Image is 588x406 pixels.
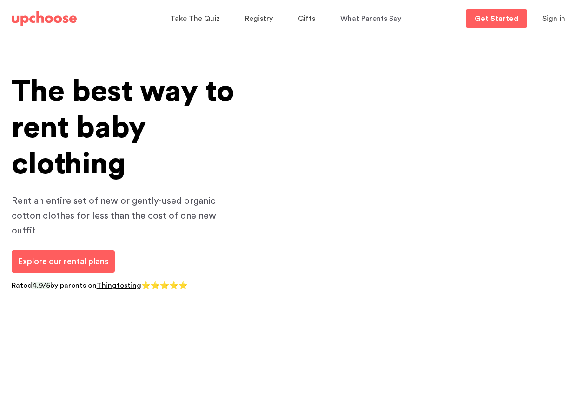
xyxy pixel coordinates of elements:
[298,15,315,22] span: Gifts
[12,9,77,28] a: UpChoose
[531,9,577,28] button: Sign in
[12,193,235,238] p: Rent an entire set of new or gently-used organic cotton clothes for less than the cost of one new...
[97,282,141,289] a: Thingtesting
[245,10,276,28] a: Registry
[466,9,527,28] a: Get Started
[170,15,220,22] span: Take The Quiz
[340,15,401,22] span: What Parents Say
[12,77,234,179] span: The best way to rent baby clothing
[475,15,518,22] p: Get Started
[12,11,77,26] img: UpChoose
[50,282,97,289] span: by parents on
[170,10,223,28] a: Take The Quiz
[141,282,188,289] span: ⭐⭐⭐⭐⭐
[18,257,109,266] span: Explore our rental plans
[340,10,404,28] a: What Parents Say
[298,10,318,28] a: Gifts
[245,15,273,22] span: Registry
[32,282,50,289] span: 4.9/5
[542,15,565,22] span: Sign in
[12,282,32,289] span: Rated
[12,250,115,273] a: Explore our rental plans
